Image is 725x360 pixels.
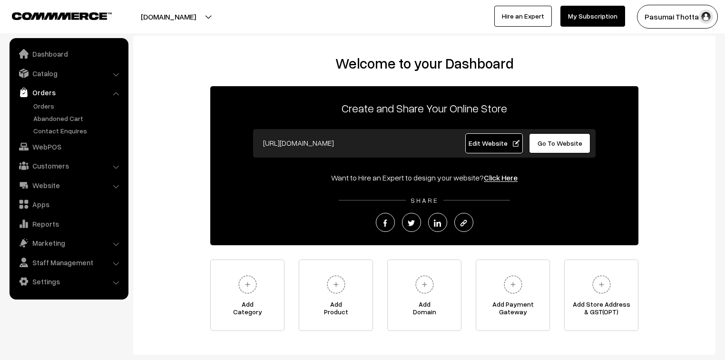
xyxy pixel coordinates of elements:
[299,260,373,331] a: AddProduct
[588,271,615,298] img: plus.svg
[31,101,125,111] a: Orders
[12,45,125,62] a: Dashboard
[560,6,625,27] a: My Subscription
[323,271,349,298] img: plus.svg
[12,215,125,232] a: Reports
[12,138,125,155] a: WebPOS
[143,55,706,72] h2: Welcome to your Dashboard
[469,139,519,147] span: Edit Website
[500,271,526,298] img: plus.svg
[31,126,125,136] a: Contact Enquires
[12,84,125,101] a: Orders
[538,139,582,147] span: Go To Website
[210,172,638,183] div: Want to Hire an Expert to design your website?
[411,271,438,298] img: plus.svg
[299,300,372,320] span: Add Product
[564,260,638,331] a: Add Store Address& GST(OPT)
[12,254,125,271] a: Staff Management
[637,5,718,29] button: Pasumai Thotta…
[12,234,125,251] a: Marketing
[12,177,125,194] a: Website
[31,113,125,123] a: Abandoned Cart
[387,260,461,331] a: AddDomain
[12,196,125,213] a: Apps
[235,271,261,298] img: plus.svg
[210,260,284,331] a: AddCategory
[210,100,638,117] p: Create and Share Your Online Store
[484,173,518,182] a: Click Here
[494,6,552,27] a: Hire an Expert
[476,300,549,320] span: Add Payment Gateway
[12,273,125,290] a: Settings
[12,65,125,82] a: Catalog
[465,133,523,153] a: Edit Website
[12,157,125,174] a: Customers
[565,300,638,320] span: Add Store Address & GST(OPT)
[699,10,713,24] img: user
[108,5,229,29] button: [DOMAIN_NAME]
[529,133,590,153] a: Go To Website
[12,12,112,20] img: COMMMERCE
[388,300,461,320] span: Add Domain
[211,300,284,320] span: Add Category
[406,196,443,204] span: SHARE
[476,260,550,331] a: Add PaymentGateway
[12,10,95,21] a: COMMMERCE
